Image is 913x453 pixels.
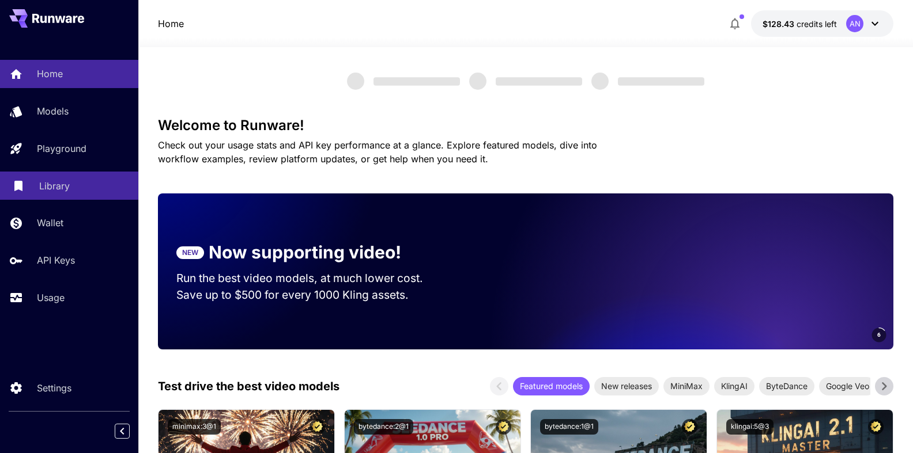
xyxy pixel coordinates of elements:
[819,380,876,392] span: Google Veo
[123,421,138,441] div: Collapse sidebar
[39,179,70,193] p: Library
[846,15,863,32] div: AN
[37,381,71,395] p: Settings
[819,377,876,395] div: Google Veo
[797,19,837,29] span: credits left
[115,424,130,439] button: Collapse sidebar
[310,419,325,435] button: Certified Model – Vetted for best performance and includes a commercial license.
[37,67,63,81] p: Home
[176,287,445,303] p: Save up to $500 for every 1000 Kling assets.
[759,380,814,392] span: ByteDance
[496,419,511,435] button: Certified Model – Vetted for best performance and includes a commercial license.
[176,270,445,287] p: Run the best video models, at much lower cost.
[158,378,339,395] p: Test drive the best video models
[37,104,69,118] p: Models
[714,380,754,392] span: KlingAI
[158,17,184,31] nav: breadcrumb
[158,17,184,31] a: Home
[158,139,597,165] span: Check out your usage stats and API key performance at a glance. Explore featured models, dive int...
[540,419,598,435] button: bytedance:1@1
[868,419,884,435] button: Certified Model – Vetted for best performance and includes a commercial license.
[759,377,814,395] div: ByteDance
[513,377,590,395] div: Featured models
[158,117,894,134] h3: Welcome to Runware!
[751,10,893,37] button: $128.42602AN
[726,419,774,435] button: klingai:5@3
[37,216,63,230] p: Wallet
[877,330,881,339] span: 6
[594,377,659,395] div: New releases
[763,18,837,30] div: $128.42602
[513,380,590,392] span: Featured models
[209,239,401,265] p: Now supporting video!
[37,253,75,267] p: API Keys
[182,248,198,258] p: NEW
[663,377,710,395] div: MiniMax
[663,380,710,392] span: MiniMax
[168,419,221,435] button: minimax:3@1
[714,377,754,395] div: KlingAI
[594,380,659,392] span: New releases
[37,142,86,155] p: Playground
[763,19,797,29] span: $128.43
[354,419,413,435] button: bytedance:2@1
[682,419,697,435] button: Certified Model – Vetted for best performance and includes a commercial license.
[37,291,65,304] p: Usage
